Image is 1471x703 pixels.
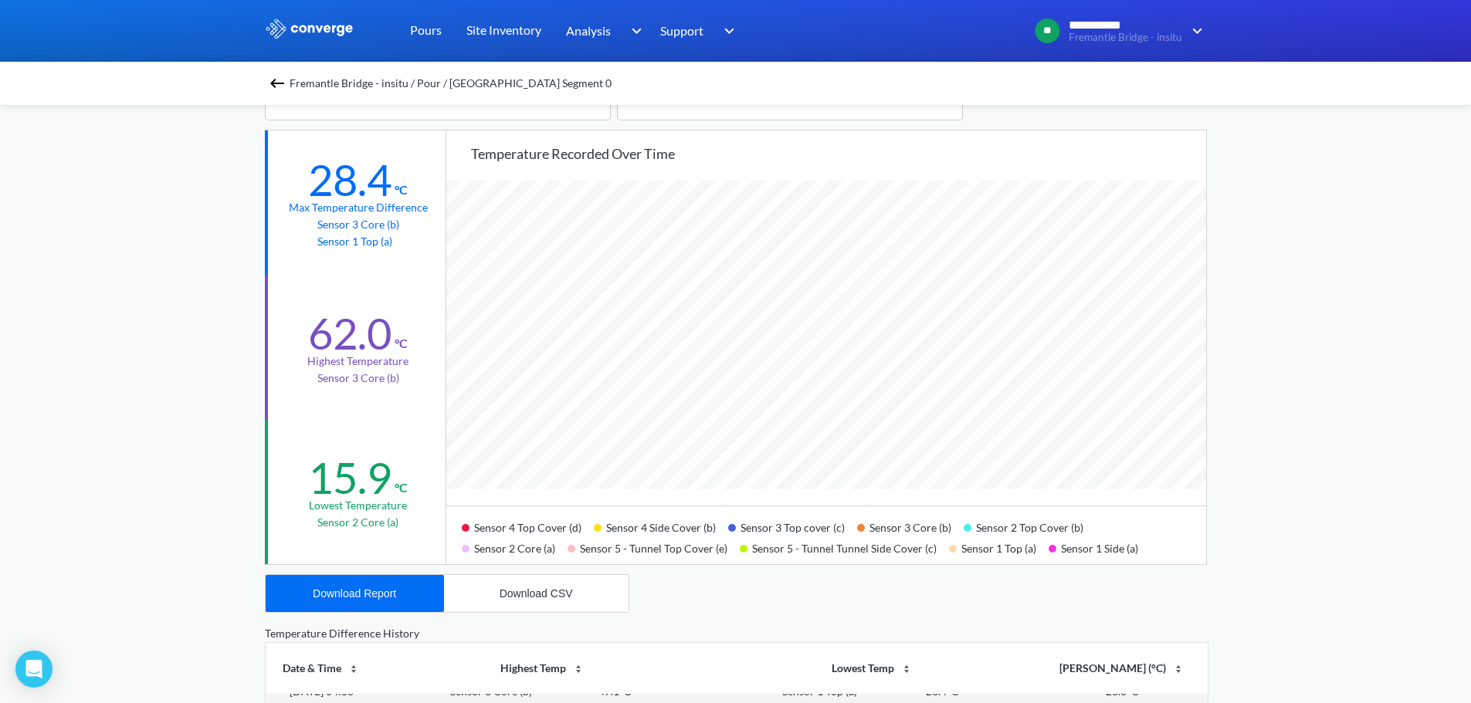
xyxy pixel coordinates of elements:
img: downArrow.svg [621,22,646,40]
div: Sensor 4 Side Cover (b) [594,515,728,536]
div: Download Report [313,587,396,600]
div: Lowest temperature [309,497,407,514]
div: Temperature Difference History [265,625,1207,642]
span: Fremantle Bridge - insitu / Pour / [GEOGRAPHIC_DATA] Segment 0 [290,73,612,94]
img: logo_ewhite.svg [265,19,354,39]
div: Sensor 1 Top (a) [949,536,1049,557]
span: Analysis [566,21,611,40]
img: sort-icon.svg [900,663,913,675]
p: Sensor 3 Core (b) [317,370,399,387]
div: Temperature recorded over time [471,143,1206,164]
div: Sensor 3 Top cover (c) [728,515,857,536]
div: Highest temperature [307,353,408,370]
div: Download CSV [500,587,573,600]
div: 15.9 [308,451,391,504]
div: Sensor 1 Side (a) [1049,536,1151,557]
button: Download CSV [444,575,629,612]
th: Date & Time [266,643,378,694]
div: Sensor 2 Core (a) [462,536,568,557]
th: Highest Temp [378,643,707,694]
div: Sensor 2 Top Cover (b) [964,515,1096,536]
img: downArrow.svg [1182,22,1207,40]
p: Sensor 3 Core (b) [317,216,399,233]
div: Max temperature difference [289,199,428,216]
div: Sensor 3 Core (b) [857,515,964,536]
button: Download Report [266,575,444,612]
div: Sensor 5 - Tunnel Top Cover (e) [568,536,740,557]
img: sort-icon.svg [1172,663,1185,675]
p: Sensor 1 Top (a) [317,233,399,250]
span: Fremantle Bridge - insitu [1069,32,1182,43]
img: downArrow.svg [714,22,739,40]
div: 62.0 [308,307,391,360]
div: Sensor 5 - Tunnel Tunnel Side Cover (c) [740,536,949,557]
span: Support [660,21,703,40]
div: Sensor 4 Top Cover (d) [462,515,594,536]
img: sort-icon.svg [572,663,585,675]
p: Sensor 2 Core (a) [317,514,398,531]
div: 28.4 [308,154,391,206]
img: backspace.svg [268,74,286,93]
div: Open Intercom Messenger [15,651,53,688]
th: Lowest Temp [707,643,1037,694]
th: [PERSON_NAME] (°C) [1037,643,1207,694]
img: sort-icon.svg [347,663,360,675]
